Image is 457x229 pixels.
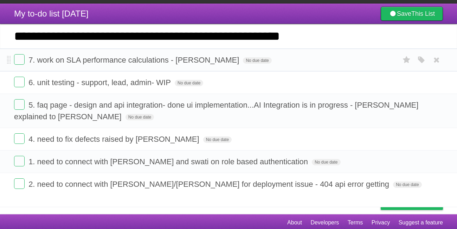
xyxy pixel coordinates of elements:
[14,99,25,110] label: Done
[14,133,25,144] label: Done
[14,101,418,121] span: 5. faq page - design and api integration- done ui implementation...AI Integration is in progress ...
[14,9,89,18] span: My to-do list [DATE]
[243,57,271,64] span: No due date
[14,54,25,65] label: Done
[395,197,439,210] span: Buy me a coffee
[14,178,25,189] label: Done
[312,159,340,165] span: No due date
[28,157,310,166] span: 1. need to connect with [PERSON_NAME] and swati on role based authentication
[203,136,232,143] span: No due date
[28,180,391,189] span: 2. need to connect with [PERSON_NAME]/[PERSON_NAME] for deployment issue - 404 api error getting
[381,7,443,21] a: SaveThis List
[28,56,241,64] span: 7. work on SLA performance calculations - [PERSON_NAME]
[411,10,435,17] b: This List
[175,80,203,86] span: No due date
[14,156,25,166] label: Done
[400,54,413,66] label: Star task
[28,135,201,144] span: 4. need to fix defects raised by [PERSON_NAME]
[125,114,154,120] span: No due date
[28,78,173,87] span: 6. unit testing - support, lead, admin- WIP
[393,182,421,188] span: No due date
[14,77,25,87] label: Done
